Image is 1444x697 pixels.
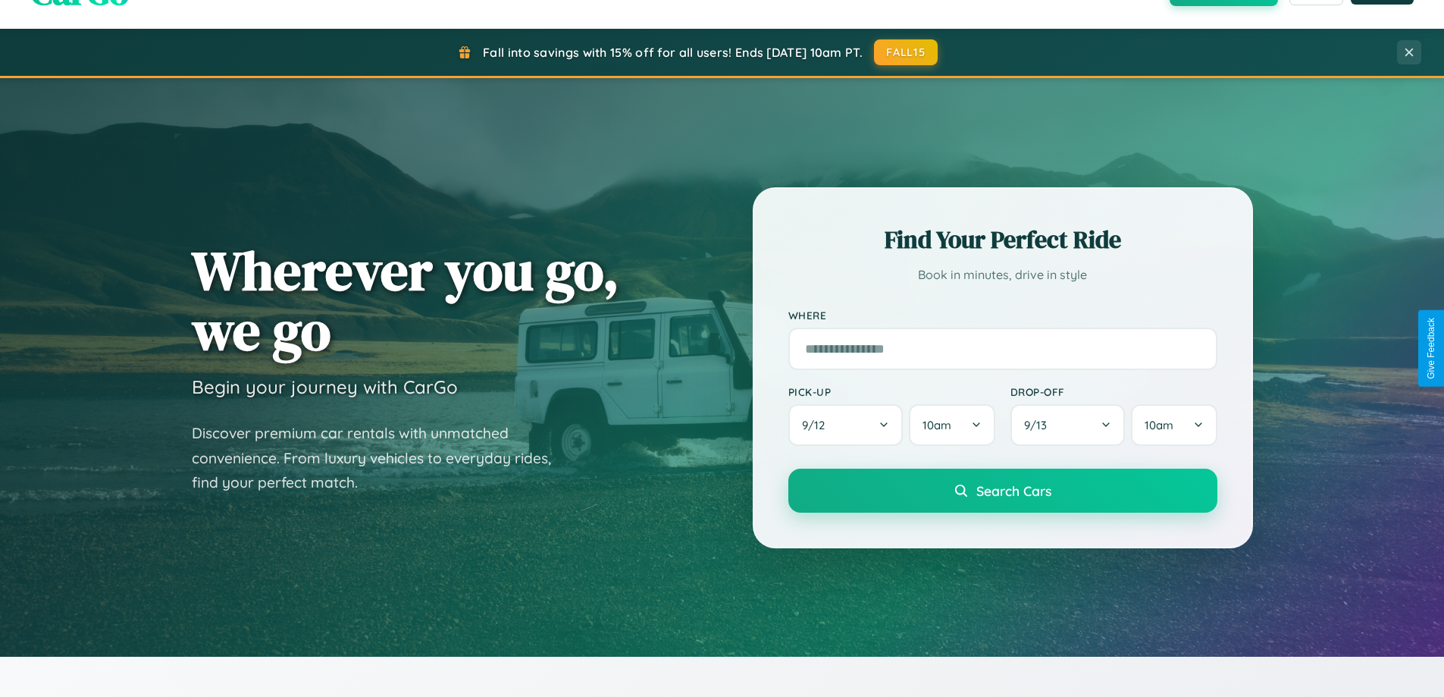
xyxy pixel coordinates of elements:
h3: Begin your journey with CarGo [192,375,458,398]
label: Where [788,309,1217,322]
label: Drop-off [1010,385,1217,398]
div: Give Feedback [1426,318,1436,379]
span: 10am [1145,418,1173,432]
button: Search Cars [788,469,1217,513]
button: 10am [1131,404,1217,446]
p: Book in minutes, drive in style [788,264,1217,286]
h2: Find Your Perfect Ride [788,223,1217,256]
button: 10am [909,404,995,446]
h1: Wherever you go, we go [192,240,619,360]
label: Pick-up [788,385,995,398]
span: 10am [922,418,951,432]
span: Search Cars [976,482,1051,499]
button: FALL15 [874,39,938,65]
button: 9/13 [1010,404,1126,446]
span: Fall into savings with 15% off for all users! Ends [DATE] 10am PT. [483,45,863,60]
span: 9 / 13 [1024,418,1054,432]
button: 9/12 [788,404,904,446]
p: Discover premium car rentals with unmatched convenience. From luxury vehicles to everyday rides, ... [192,421,571,495]
span: 9 / 12 [802,418,832,432]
